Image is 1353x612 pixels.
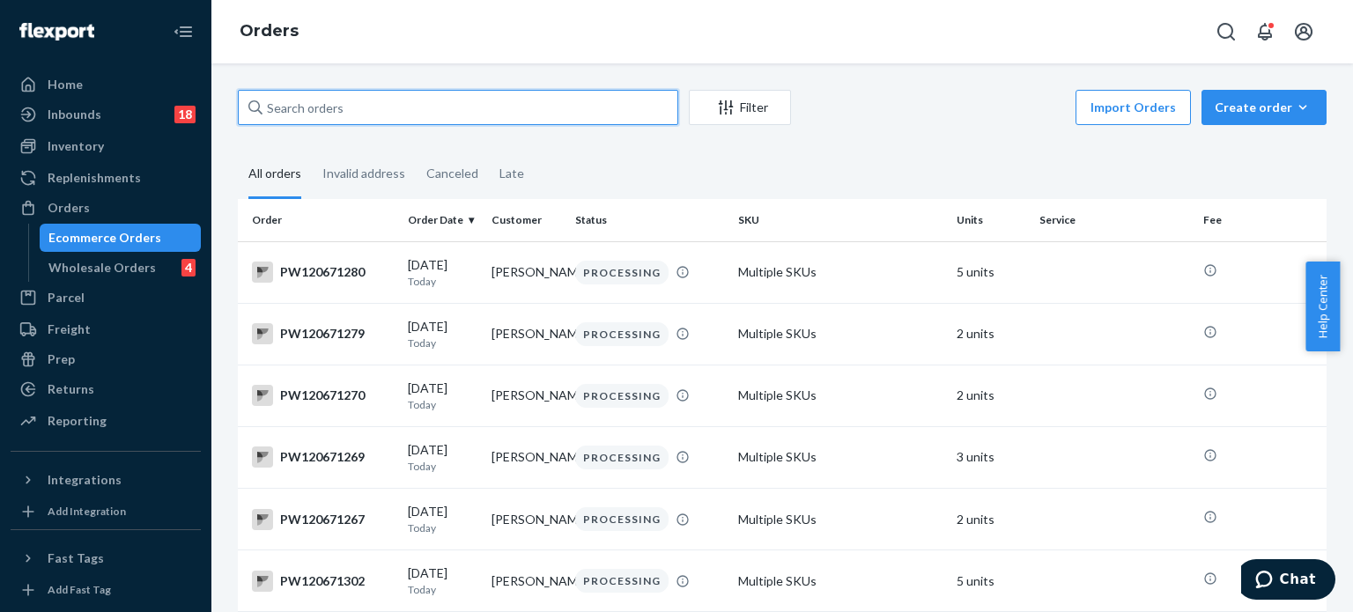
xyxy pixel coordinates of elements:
[950,365,1033,426] td: 2 units
[225,6,313,57] ol: breadcrumbs
[484,489,568,550] td: [PERSON_NAME]
[48,549,104,567] div: Fast Tags
[252,262,394,283] div: PW120671280
[1247,14,1283,49] button: Open notifications
[238,90,678,125] input: Search orders
[11,70,201,99] a: Home
[11,345,201,373] a: Prep
[11,501,201,522] a: Add Integration
[575,446,669,469] div: PROCESSING
[1286,14,1321,49] button: Open account menu
[252,385,394,406] div: PW120671270
[11,544,201,572] button: Fast Tags
[950,550,1033,612] td: 5 units
[248,151,301,199] div: All orders
[484,365,568,426] td: [PERSON_NAME]
[575,507,669,531] div: PROCESSING
[484,303,568,365] td: [PERSON_NAME]
[408,318,477,350] div: [DATE]
[484,426,568,488] td: [PERSON_NAME]
[575,261,669,284] div: PROCESSING
[950,303,1033,365] td: 2 units
[19,23,94,41] img: Flexport logo
[1305,262,1340,351] button: Help Center
[11,194,201,222] a: Orders
[731,241,949,303] td: Multiple SKUs
[1241,559,1335,603] iframe: Opens a widget where you can chat to one of our agents
[408,397,477,412] p: Today
[40,224,202,252] a: Ecommerce Orders
[11,375,201,403] a: Returns
[950,489,1033,550] td: 2 units
[174,106,196,123] div: 18
[11,466,201,494] button: Integrations
[252,323,394,344] div: PW120671279
[322,151,405,196] div: Invalid address
[181,259,196,277] div: 4
[48,582,111,597] div: Add Fast Tag
[492,212,561,227] div: Customer
[48,259,156,277] div: Wholesale Orders
[48,106,101,123] div: Inbounds
[48,289,85,306] div: Parcel
[252,446,394,468] div: PW120671269
[731,303,949,365] td: Multiple SKUs
[690,99,790,116] div: Filter
[240,21,299,41] a: Orders
[1201,90,1327,125] button: Create order
[568,199,731,241] th: Status
[48,321,91,338] div: Freight
[950,241,1033,303] td: 5 units
[48,76,83,93] div: Home
[408,335,477,350] p: Today
[408,520,477,535] p: Today
[252,509,394,530] div: PW120671267
[484,550,568,612] td: [PERSON_NAME]
[575,569,669,593] div: PROCESSING
[408,503,477,535] div: [DATE]
[575,384,669,408] div: PROCESSING
[408,256,477,289] div: [DATE]
[48,504,126,519] div: Add Integration
[238,199,401,241] th: Order
[48,350,75,368] div: Prep
[731,550,949,612] td: Multiple SKUs
[950,426,1033,488] td: 3 units
[575,322,669,346] div: PROCESSING
[408,582,477,597] p: Today
[11,315,201,343] a: Freight
[1215,99,1313,116] div: Create order
[11,100,201,129] a: Inbounds18
[1076,90,1191,125] button: Import Orders
[731,426,949,488] td: Multiple SKUs
[11,132,201,160] a: Inventory
[1209,14,1244,49] button: Open Search Box
[499,151,524,196] div: Late
[252,571,394,592] div: PW120671302
[11,579,201,601] a: Add Fast Tag
[731,489,949,550] td: Multiple SKUs
[48,199,90,217] div: Orders
[11,164,201,192] a: Replenishments
[689,90,791,125] button: Filter
[11,284,201,312] a: Parcel
[408,564,477,597] div: [DATE]
[48,471,122,489] div: Integrations
[484,241,568,303] td: [PERSON_NAME]
[166,14,201,49] button: Close Navigation
[48,412,107,430] div: Reporting
[731,365,949,426] td: Multiple SKUs
[48,229,161,247] div: Ecommerce Orders
[48,380,94,398] div: Returns
[40,254,202,282] a: Wholesale Orders4
[401,199,484,241] th: Order Date
[408,380,477,412] div: [DATE]
[408,274,477,289] p: Today
[48,169,141,187] div: Replenishments
[11,407,201,435] a: Reporting
[426,151,478,196] div: Canceled
[950,199,1033,241] th: Units
[1032,199,1195,241] th: Service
